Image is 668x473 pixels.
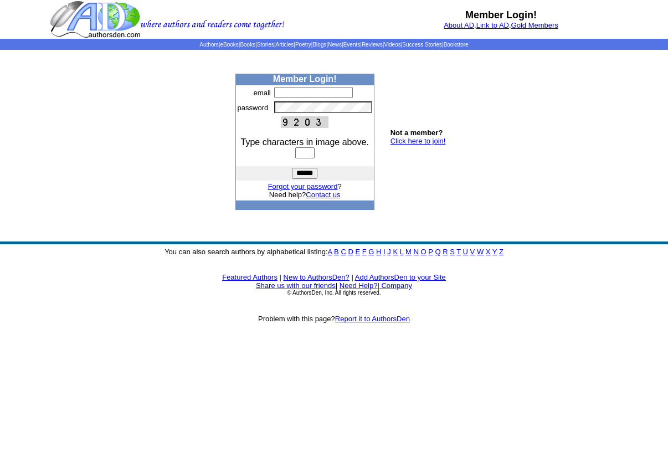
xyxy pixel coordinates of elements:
[295,42,311,48] a: Poetry
[387,248,391,256] a: J
[276,42,294,48] a: Articles
[390,128,443,137] b: Not a member?
[476,21,509,29] a: Link to AD
[341,248,346,256] a: C
[428,248,433,256] a: P
[240,42,255,48] a: Books
[393,248,398,256] a: K
[421,248,427,256] a: O
[284,273,350,281] a: New to AuthorsDen?
[444,21,474,29] a: About AD
[465,9,537,20] b: Member Login!
[348,248,353,256] a: D
[328,42,342,48] a: News
[405,248,412,256] a: M
[238,104,269,112] font: password
[362,42,383,48] a: Reviews
[362,248,367,256] a: F
[306,191,340,199] a: Contact us
[450,248,455,256] a: S
[351,273,353,281] font: |
[377,281,412,290] font: |
[414,248,419,256] a: N
[343,42,361,48] a: Events
[254,89,271,97] font: email
[456,248,461,256] a: T
[384,42,400,48] a: Videos
[381,281,412,290] a: Company
[402,42,442,48] a: Success Stories
[355,248,360,256] a: E
[463,248,468,256] a: U
[257,42,274,48] a: Stories
[376,248,381,256] a: H
[477,248,484,256] a: W
[312,42,326,48] a: Blogs
[400,248,404,256] a: L
[368,248,374,256] a: G
[340,281,378,290] a: Need Help?
[334,248,339,256] a: B
[280,273,281,281] font: |
[165,248,503,256] font: You can also search authors by alphabetical listing:
[492,248,497,256] a: Y
[268,182,342,191] font: ?
[256,281,336,290] a: Share us with our friends
[443,248,448,256] a: R
[268,182,338,191] a: Forgot your password
[355,273,446,281] a: Add AuthorsDen to your Site
[287,290,381,296] font: © AuthorsDen, Inc. All rights reserved.
[444,21,558,29] font: , ,
[222,273,278,281] a: Featured Authors
[336,281,337,290] font: |
[486,248,491,256] a: X
[269,191,341,199] font: Need help?
[199,42,468,48] span: | | | | | | | | | | | |
[470,248,475,256] a: V
[258,315,410,323] font: Problem with this page?
[383,248,386,256] a: I
[328,248,332,256] a: A
[499,248,503,256] a: Z
[273,74,337,84] b: Member Login!
[281,116,328,128] img: This Is CAPTCHA Image
[199,42,218,48] a: Authors
[444,42,469,48] a: Bookstore
[220,42,238,48] a: eBooks
[241,137,369,147] font: Type characters in image above.
[390,137,446,145] a: Click here to join!
[511,21,558,29] a: Gold Members
[435,248,440,256] a: Q
[335,315,410,323] a: Report it to AuthorsDen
